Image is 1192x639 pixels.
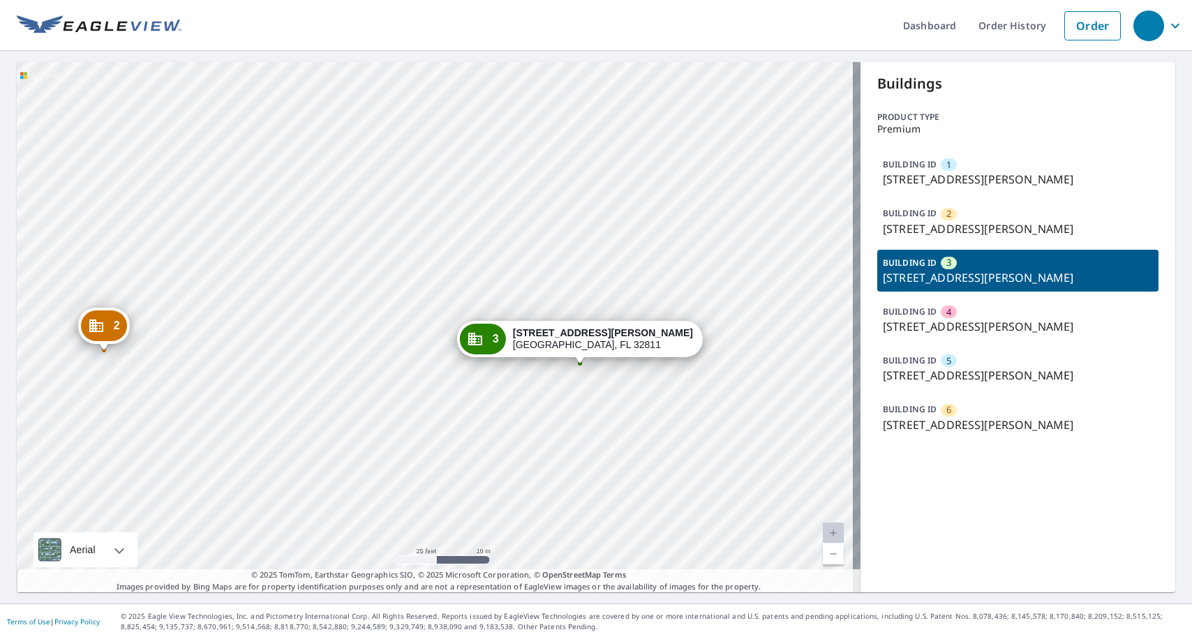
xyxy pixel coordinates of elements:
div: Aerial [66,532,100,567]
p: | [7,617,100,626]
span: © 2025 TomTom, Earthstar Geographics SIO, © 2025 Microsoft Corporation, © [251,569,626,581]
p: BUILDING ID [883,207,937,219]
p: [STREET_ADDRESS][PERSON_NAME] [883,318,1153,335]
p: [STREET_ADDRESS][PERSON_NAME] [883,171,1153,188]
div: Dropped pin, building 3, Commercial property, 4423 S Kirkman Rd Orlando, FL 32811 [457,321,703,364]
span: 3 [493,333,499,344]
span: 4 [946,306,951,319]
p: [STREET_ADDRESS][PERSON_NAME] [883,367,1153,384]
span: 2 [114,320,120,331]
span: 5 [946,354,951,368]
div: Aerial [33,532,137,567]
p: Product type [877,111,1159,123]
span: 3 [946,256,951,269]
p: BUILDING ID [883,354,937,366]
img: EV Logo [17,15,181,36]
div: Dropped pin, building 2, Commercial property, 4425 S Kirkman Rd Orlando, FL 32811 [78,308,130,351]
span: 1 [946,158,951,172]
a: Current Level 20, Zoom Out [823,543,844,564]
strong: [STREET_ADDRESS][PERSON_NAME] [513,327,693,338]
a: Terms of Use [7,617,50,626]
a: Terms [603,569,626,580]
span: 2 [946,207,951,220]
p: © 2025 Eagle View Technologies, Inc. and Pictometry International Corp. All Rights Reserved. Repo... [121,611,1185,632]
span: 6 [946,403,951,416]
a: Current Level 20, Zoom In Disabled [823,523,844,543]
p: BUILDING ID [883,158,937,170]
p: BUILDING ID [883,306,937,317]
p: BUILDING ID [883,403,937,415]
a: Order [1064,11,1121,40]
a: OpenStreetMap [542,569,601,580]
p: [STREET_ADDRESS][PERSON_NAME] [883,220,1153,237]
p: Images provided by Bing Maps are for property identification purposes only and are not a represen... [17,569,861,592]
p: Buildings [877,73,1159,94]
p: Premium [877,123,1159,135]
p: [STREET_ADDRESS][PERSON_NAME] [883,416,1153,433]
p: [STREET_ADDRESS][PERSON_NAME] [883,269,1153,286]
p: BUILDING ID [883,257,937,269]
div: [GEOGRAPHIC_DATA], FL 32811 [513,327,693,351]
a: Privacy Policy [54,617,100,626]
